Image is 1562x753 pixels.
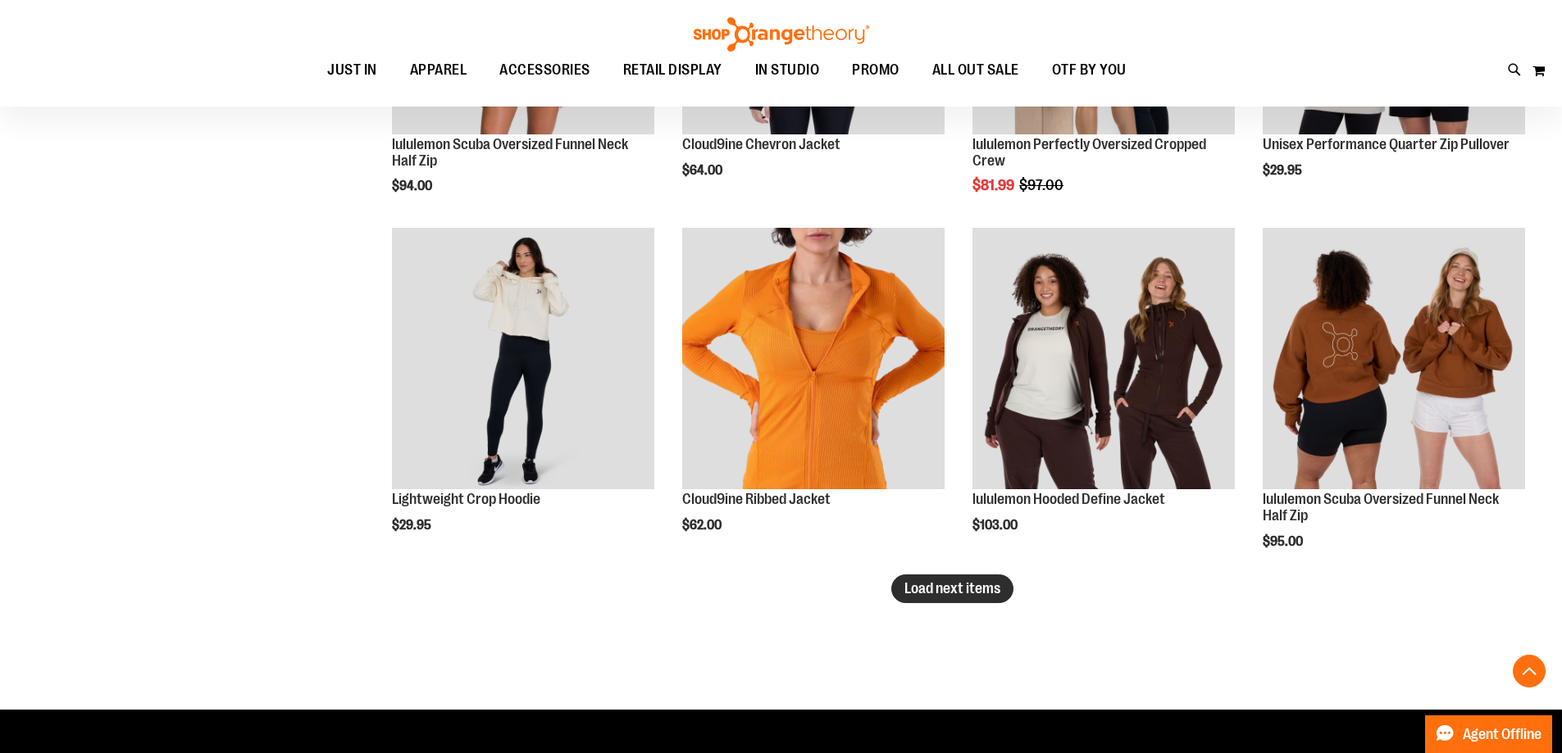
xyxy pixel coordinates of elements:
[1263,228,1525,492] a: Main view of lululemon Womens Scuba Oversized Funnel Neck
[891,574,1013,603] button: Load next items
[682,136,840,152] a: Cloud9ine Chevron Jacket
[1263,534,1305,549] span: $95.00
[1425,715,1552,753] button: Agent Offline
[972,136,1206,169] a: lululemon Perfectly Oversized Cropped Crew
[1463,727,1542,742] span: Agent Offline
[691,17,872,52] img: Shop Orangetheory
[682,518,724,533] span: $62.00
[1255,220,1533,591] div: product
[392,491,540,507] a: Lightweight Crop Hoodie
[972,518,1020,533] span: $103.00
[682,163,725,178] span: $64.00
[904,580,1000,597] span: Load next items
[1263,136,1510,152] a: Unisex Performance Quarter Zip Pullover
[327,52,377,88] span: JUST IN
[392,228,654,492] a: Lightweight Crop Hoodie
[972,228,1235,492] a: Main view of 2024 Convention lululemon Hooded Define Jacket
[1263,491,1499,524] a: lululemon Scuba Oversized Funnel Neck Half Zip
[1513,655,1546,687] button: Back To Top
[972,228,1235,490] img: Main view of 2024 Convention lululemon Hooded Define Jacket
[392,179,435,193] span: $94.00
[755,52,820,88] span: IN STUDIO
[623,52,722,88] span: RETAIL DISPLAY
[682,228,945,490] img: Cloud9ine Ribbed Jacket
[1019,177,1066,193] span: $97.00
[392,228,654,490] img: Lightweight Crop Hoodie
[682,228,945,492] a: Cloud9ine Ribbed Jacket
[410,52,467,88] span: APPAREL
[392,136,628,169] a: lululemon Scuba Oversized Funnel Neck Half Zip
[384,220,663,575] div: product
[499,52,590,88] span: ACCESSORIES
[972,491,1165,507] a: lululemon Hooded Define Jacket
[1052,52,1127,88] span: OTF BY YOU
[1263,163,1305,178] span: $29.95
[392,518,434,533] span: $29.95
[1263,228,1525,490] img: Main view of lululemon Womens Scuba Oversized Funnel Neck
[682,491,831,507] a: Cloud9ine Ribbed Jacket
[932,52,1019,88] span: ALL OUT SALE
[972,177,1017,193] span: $81.99
[852,52,899,88] span: PROMO
[674,220,953,575] div: product
[964,220,1243,575] div: product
